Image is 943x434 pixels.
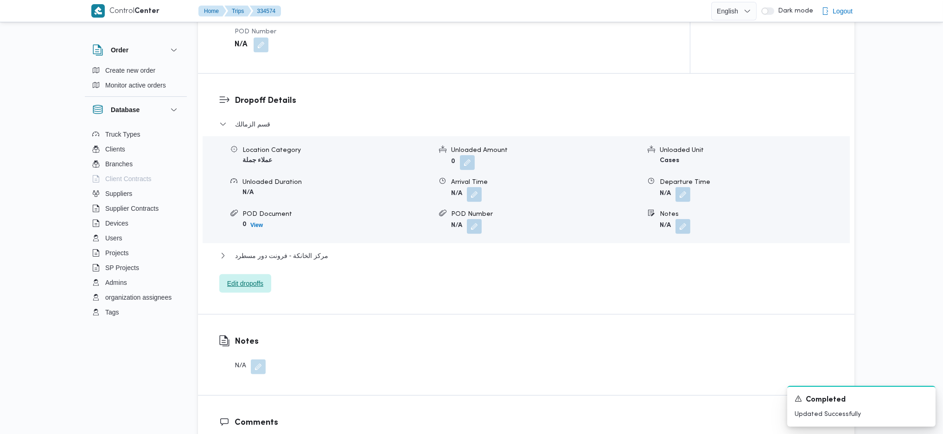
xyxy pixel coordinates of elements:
[105,262,139,273] span: SP Projects
[660,223,671,229] b: N/A
[105,277,127,288] span: Admins
[242,221,247,227] b: 0
[89,290,183,305] button: organization assignees
[451,145,640,155] div: Unloaded Amount
[105,80,166,91] span: Monitor active orders
[89,78,183,93] button: Monitor active orders
[247,220,267,231] button: View
[660,191,671,197] b: N/A
[660,177,849,187] div: Departure Time
[795,409,928,419] p: Updated Successfully
[833,6,853,17] span: Logout
[451,191,462,197] b: N/A
[660,209,849,219] div: Notes
[89,275,183,290] button: Admins
[89,186,183,201] button: Suppliers
[89,231,183,245] button: Users
[85,123,187,323] div: Database
[250,222,263,228] b: View
[92,44,179,56] button: Order
[818,2,856,20] button: Logout
[242,145,432,155] div: Location Category
[451,223,462,229] b: N/A
[660,145,849,155] div: Unloaded Unit
[134,8,159,15] b: Center
[105,247,129,258] span: Projects
[92,104,179,115] button: Database
[105,292,172,303] span: organization assignees
[105,188,132,199] span: Suppliers
[235,119,270,130] span: قسم الزمالك
[235,359,266,374] div: N/A
[224,6,251,17] button: Trips
[235,335,266,348] h3: Notes
[89,157,183,171] button: Branches
[105,218,128,229] span: Devices
[85,63,187,96] div: Order
[105,129,140,140] span: Truck Types
[89,305,183,320] button: Tags
[105,173,152,184] span: Client Contracts
[111,44,128,56] h3: Order
[89,142,183,157] button: Clients
[219,119,834,130] button: قسم الزمالك
[235,94,834,107] h3: Dropoff Details
[242,177,432,187] div: Unloaded Duration
[198,6,226,17] button: Home
[242,189,254,195] b: N/A
[105,233,122,244] span: Users
[89,201,183,216] button: Supplier Contracts
[89,127,183,142] button: Truck Types
[89,216,183,231] button: Devices
[235,39,247,50] b: N/A
[249,6,281,17] button: 334574
[219,250,834,261] button: مركز الخانكة - فرونت دور مسطرد
[242,209,432,219] div: POD Document
[105,144,125,155] span: Clients
[105,158,133,170] span: Branches
[235,250,328,261] span: مركز الخانكة - فرونت دور مسطرد
[105,307,119,318] span: Tags
[235,416,834,429] h3: Comments
[219,274,271,293] button: Edit dropoffs
[203,136,850,243] div: قسم الزمالك
[242,157,272,164] b: عملاء جملة
[111,104,140,115] h3: Database
[89,245,183,260] button: Projects
[105,203,159,214] span: Supplier Contracts
[451,177,640,187] div: Arrival Time
[89,171,183,186] button: Client Contracts
[105,65,155,76] span: Create new order
[795,394,928,406] div: Notification
[774,7,813,15] span: Dark mode
[91,4,105,18] img: X8yXhbKr1z7QwAAAABJRU5ErkJggg==
[235,29,276,35] span: POD Number
[227,278,263,289] span: Edit dropoffs
[451,159,455,165] b: 0
[660,157,679,164] b: Cases
[89,63,183,78] button: Create new order
[451,209,640,219] div: POD Number
[806,395,846,406] span: Completed
[89,260,183,275] button: SP Projects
